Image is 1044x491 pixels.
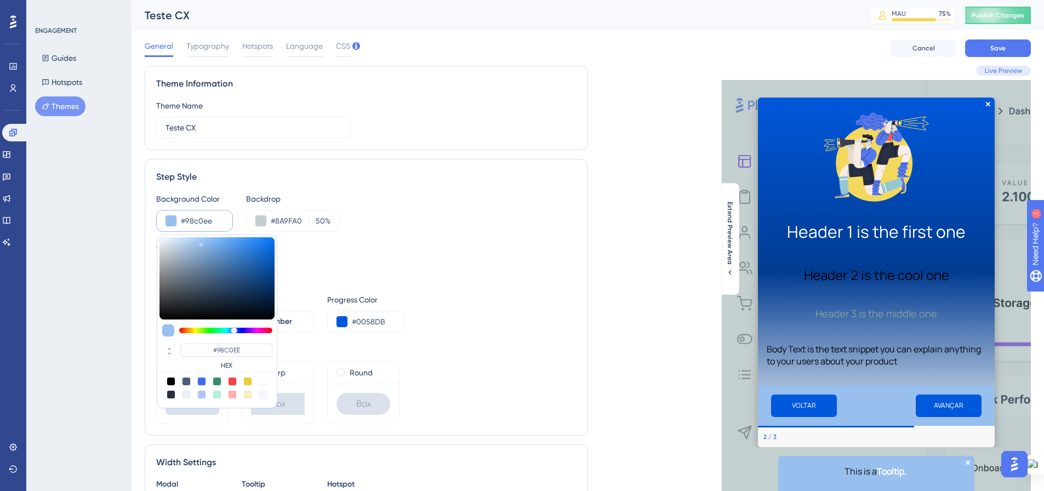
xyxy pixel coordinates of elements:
div: 75 % [939,9,951,18]
div: Tooltip [242,478,314,491]
input: % [313,214,325,227]
span: Extend Preview Area [726,201,734,264]
div: 1 [76,5,79,14]
div: Step Progress Indicator [156,293,314,306]
span: Hotspots [242,39,273,53]
span: Number [264,315,292,328]
iframe: UserGuiding AI Assistant Launcher [998,448,1031,481]
button: Cancel [891,39,956,57]
div: Hotspot [327,478,400,491]
div: Theme Name [156,99,203,112]
div: ENGAGEMENT [35,26,77,35]
span: Live Preview [985,66,1022,75]
span: Typography [186,39,229,53]
div: Step 2 of 3 [763,433,777,442]
button: Themes [35,96,85,116]
button: Publish Changes [965,7,1031,24]
p: This is a [787,465,966,479]
label: % [309,214,330,227]
div: Tooltip Highlight Box [156,243,577,256]
span: Publish Changes [972,11,1024,20]
div: Progress Color [327,293,404,306]
button: Extend Preview Area [721,201,739,276]
button: Hotspots [35,72,89,92]
p: Body Text is the text snippet you can explain anything to your users about your product [767,343,986,367]
button: Previous [771,395,837,417]
div: Box [251,393,305,415]
label: Round [350,366,373,379]
button: Save [965,39,1031,57]
span: Language [286,39,323,53]
div: Width Settings [156,456,577,469]
button: Guides [35,48,83,68]
div: Background Color [156,192,233,205]
div: MAU [892,9,906,18]
h1: Header 1 is the first one [767,220,986,243]
div: Backdrop [246,192,340,205]
input: Theme Name [166,122,342,134]
span: Need Help? [26,3,69,16]
span: Save [990,44,1006,53]
span: General [145,39,173,53]
div: Box [336,393,390,415]
b: Tooltip. [877,465,906,477]
h2: Header 2 is the cool one [767,266,986,284]
div: Teste CX [145,8,841,23]
div: Theme Information [156,77,577,90]
div: Footer [758,427,995,447]
div: Box Roundness [156,344,577,357]
img: Modal Media [821,102,931,212]
div: Step Style [156,170,577,184]
div: Modal [156,478,229,491]
button: Next [916,395,982,417]
span: Cancel [912,44,935,53]
span: CSS [336,39,350,53]
div: Close Preview [966,460,970,465]
label: HEX [180,361,272,370]
div: Close Preview [986,102,990,106]
h3: Header 3 is the middle one [767,307,986,320]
